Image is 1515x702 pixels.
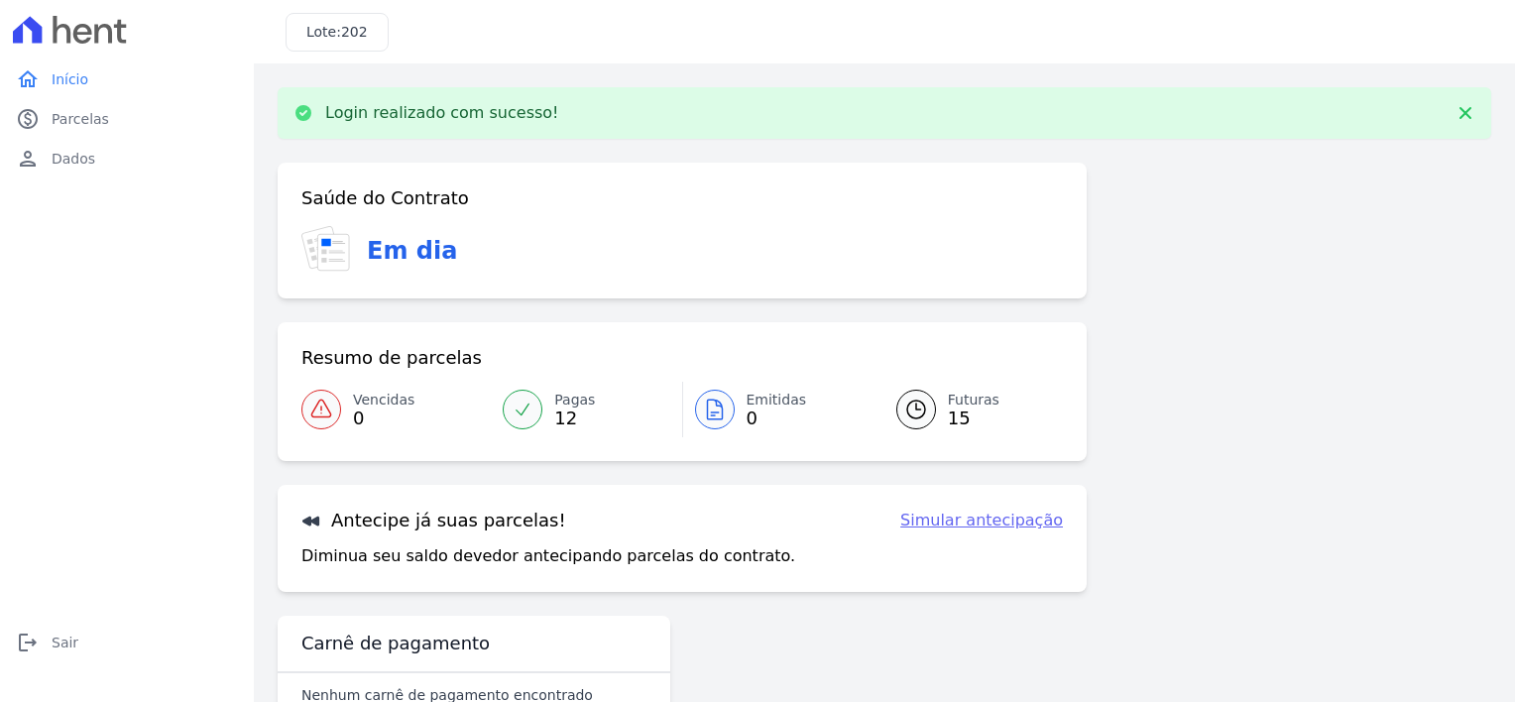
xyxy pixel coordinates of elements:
[301,346,482,370] h3: Resumo de parcelas
[747,390,807,410] span: Emitidas
[52,633,78,652] span: Sair
[301,632,490,655] h3: Carnê de pagamento
[301,509,566,532] h3: Antecipe já suas parcelas!
[948,390,999,410] span: Futuras
[8,623,246,662] a: logoutSair
[52,109,109,129] span: Parcelas
[554,410,595,426] span: 12
[8,99,246,139] a: paidParcelas
[8,59,246,99] a: homeInício
[16,67,40,91] i: home
[491,382,681,437] a: Pagas 12
[301,382,491,437] a: Vencidas 0
[52,69,88,89] span: Início
[16,107,40,131] i: paid
[554,390,595,410] span: Pagas
[873,382,1063,437] a: Futuras 15
[325,103,559,123] p: Login realizado com sucesso!
[301,186,469,210] h3: Saúde do Contrato
[367,233,457,269] h3: Em dia
[8,139,246,178] a: personDados
[16,631,40,654] i: logout
[341,24,368,40] span: 202
[948,410,999,426] span: 15
[747,410,807,426] span: 0
[353,390,414,410] span: Vencidas
[306,22,368,43] h3: Lote:
[353,410,414,426] span: 0
[900,509,1063,532] a: Simular antecipação
[301,544,795,568] p: Diminua seu saldo devedor antecipando parcelas do contrato.
[683,382,873,437] a: Emitidas 0
[52,149,95,169] span: Dados
[16,147,40,171] i: person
